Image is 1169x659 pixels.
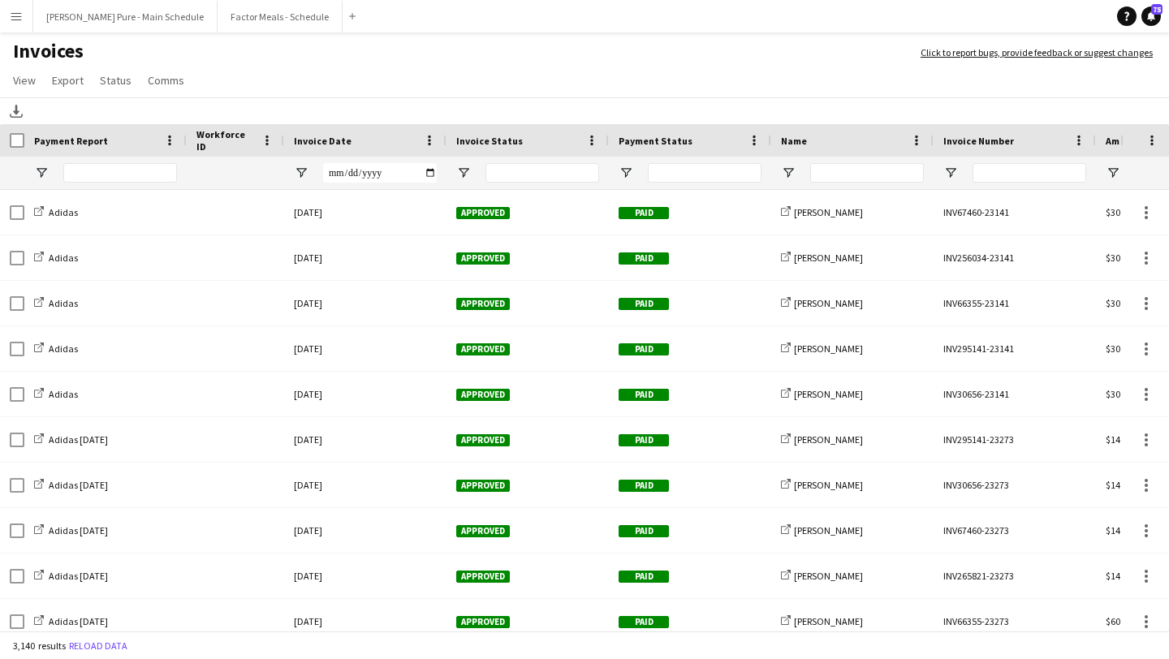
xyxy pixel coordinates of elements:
span: Adidas [DATE] [49,570,108,582]
input: Name Filter Input [810,163,924,183]
div: [DATE] [284,190,446,235]
div: [DATE] [284,463,446,507]
button: Open Filter Menu [619,166,633,180]
span: [PERSON_NAME] [794,297,863,309]
button: Open Filter Menu [34,166,49,180]
div: INV256034-23141 [934,235,1096,280]
span: $30.00 [1106,252,1132,264]
span: Approved [456,616,510,628]
a: Click to report bugs, provide feedback or suggest changes [921,45,1153,60]
div: INV66355-23141 [934,281,1096,325]
div: [DATE] [284,417,446,462]
div: [DATE] [284,281,446,325]
span: [PERSON_NAME] [794,524,863,536]
span: Paid [619,298,669,310]
span: Adidas [49,297,78,309]
span: $30.00 [1106,297,1132,309]
span: Paid [619,389,669,401]
span: Payment Status [619,135,692,147]
input: Invoice Status Filter Input [485,163,599,183]
a: Adidas [34,388,78,400]
a: Adidas [DATE] [34,479,108,491]
div: [DATE] [284,326,446,371]
a: Comms [141,70,191,91]
a: Adidas [34,297,78,309]
span: $143.00 [1106,479,1137,491]
button: Reload data [66,637,131,655]
span: Invoice Date [294,135,352,147]
div: [DATE] [284,599,446,644]
a: Export [45,70,90,91]
input: Invoice Number Filter Input [973,163,1086,183]
span: Approved [456,389,510,401]
span: Adidas [49,388,78,400]
span: $143.00 [1106,524,1137,536]
span: Approved [456,252,510,265]
button: Open Filter Menu [1106,166,1120,180]
span: Adidas [DATE] [49,479,108,491]
span: Adidas [49,252,78,264]
a: Adidas [DATE] [34,433,108,446]
span: Paid [619,252,669,265]
span: [PERSON_NAME] [794,206,863,218]
button: Open Filter Menu [781,166,796,180]
span: Adidas [49,206,78,218]
input: Invoice Date Filter Input [323,163,437,183]
span: Adidas [DATE] [49,433,108,446]
span: $30.00 [1106,206,1132,218]
span: Invoice Number [943,135,1014,147]
span: Amount [1106,135,1141,147]
a: View [6,70,42,91]
span: Invoice Status [456,135,523,147]
span: $60.00 [1106,615,1132,627]
span: Approved [456,480,510,492]
button: Factor Meals - Schedule [218,1,343,32]
span: [PERSON_NAME] [794,342,863,355]
button: Open Filter Menu [294,166,308,180]
button: Open Filter Menu [456,166,471,180]
span: Paid [619,434,669,446]
span: Status [100,73,132,88]
div: INV30656-23273 [934,463,1096,507]
div: INV67460-23141 [934,190,1096,235]
span: Adidas [DATE] [49,524,108,536]
div: INV66355-23273 [934,599,1096,644]
span: $30.00 [1106,388,1132,400]
span: [PERSON_NAME] [794,433,863,446]
span: Approved [456,434,510,446]
input: Payment Report Filter Input [63,163,177,183]
button: [PERSON_NAME] Pure - Main Schedule [33,1,218,32]
div: INV295141-23141 [934,326,1096,371]
div: INV265821-23273 [934,553,1096,598]
div: [DATE] [284,235,446,280]
span: Paid [619,480,669,492]
span: Name [781,135,807,147]
span: Paid [619,207,669,219]
span: Paid [619,343,669,355]
span: Export [52,73,84,88]
a: Adidas [DATE] [34,615,108,627]
span: $143.00 [1106,570,1137,582]
span: Approved [456,207,510,219]
app-action-btn: Download [6,101,26,121]
div: INV295141-23273 [934,417,1096,462]
span: [PERSON_NAME] [794,479,863,491]
span: Approved [456,525,510,537]
span: Adidas [DATE] [49,615,108,627]
span: Paid [619,525,669,537]
div: [DATE] [284,508,446,553]
span: Paid [619,616,669,628]
a: Adidas [34,206,78,218]
span: Paid [619,571,669,583]
a: Adidas [34,342,78,355]
span: Approved [456,298,510,310]
span: [PERSON_NAME] [794,388,863,400]
span: View [13,73,36,88]
span: [PERSON_NAME] [794,615,863,627]
div: [DATE] [284,372,446,416]
a: Adidas [DATE] [34,570,108,582]
span: Payment Report [34,135,108,147]
span: $30.00 [1106,342,1132,355]
span: $143.00 [1106,433,1137,446]
span: 75 [1151,4,1163,15]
